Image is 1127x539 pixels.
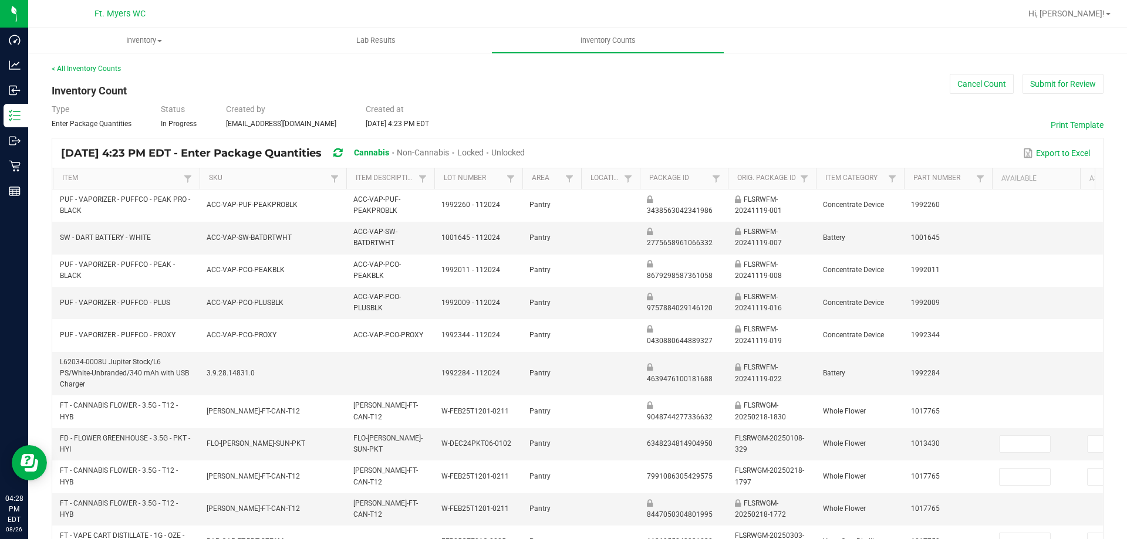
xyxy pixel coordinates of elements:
[911,369,940,377] span: 1992284
[353,260,401,280] span: ACC-VAP-PCO-PEAKBLK
[621,171,635,186] a: Filter
[441,331,500,339] span: 1992344 - 112024
[647,510,713,518] span: 8447050304801995
[823,266,884,274] span: Concentrate Device
[353,401,418,421] span: [PERSON_NAME]-FT-CAN-T12
[9,185,21,197] inline-svg: Reports
[911,504,940,513] span: 1017765
[60,466,178,486] span: FT - CANNABIS FLOWER - 3.5G - T12 - HYB
[207,233,292,242] span: ACC-VAP-SW-BATDRTWHT
[441,299,500,307] span: 1992009 - 112024
[181,171,195,186] a: Filter
[823,407,866,415] span: Whole Flower
[529,407,551,415] span: Pantry
[5,493,23,525] p: 04:28 PM EDT
[647,206,713,215] span: 3438563042341986
[9,34,21,46] inline-svg: Dashboard
[1051,119,1104,131] button: Print Template
[885,171,899,186] a: Filter
[260,28,492,53] a: Lab Results
[62,174,180,183] a: ItemSortable
[60,434,190,453] span: FD - FLOWER GREENHOUSE - 3.5G - PKT - HYI
[529,266,551,274] span: Pantry
[492,28,724,53] a: Inventory Counts
[911,266,940,274] span: 1992011
[735,401,786,421] span: FLSRWGM-20250218-1830
[911,233,940,242] span: 1001645
[1020,143,1093,163] button: Export to Excel
[441,369,500,377] span: 1992284 - 112024
[647,413,713,421] span: 9048744277336632
[973,171,987,186] a: Filter
[207,504,300,513] span: [PERSON_NAME]-FT-CAN-T12
[823,504,866,513] span: Whole Flower
[207,201,298,209] span: ACC-VAP-PUF-PEAKPROBLK
[647,337,713,345] span: 0430880644889327
[441,233,500,242] span: 1001645 - 112024
[529,201,551,209] span: Pantry
[353,499,418,518] span: [PERSON_NAME]-FT-CAN-T12
[207,472,300,480] span: [PERSON_NAME]-FT-CAN-T12
[823,369,845,377] span: Battery
[591,174,620,183] a: LocationSortable
[207,331,276,339] span: ACC-VAP-PCO-PROXY
[911,472,940,480] span: 1017765
[441,407,509,415] span: W-FEB25T1201-0211
[1023,74,1104,94] button: Submit for Review
[735,499,786,518] span: FLSRWGM-20250218-1772
[207,369,255,377] span: 3.9.28.14831.0
[60,331,176,339] span: PUF - VAPORIZER - PUFFCO - PROXY
[9,84,21,96] inline-svg: Inbound
[397,148,449,157] span: Non-Cannabis
[911,407,940,415] span: 1017765
[504,171,518,186] a: Filter
[353,195,400,215] span: ACC-VAP-PUF-PEAKPROBLK
[29,35,259,46] span: Inventory
[95,9,146,19] span: Ft. Myers WC
[823,201,884,209] span: Concentrate Device
[709,171,723,186] a: Filter
[647,272,713,280] span: 8679298587361058
[60,260,175,280] span: PUF - VAPORIZER - PUFFCO - PEAK - BLACK
[328,171,342,186] a: Filter
[911,299,940,307] span: 1992009
[226,104,265,114] span: Created by
[340,35,411,46] span: Lab Results
[647,472,713,480] span: 7991086305429575
[735,293,782,312] span: FLSRWFM-20241119-016
[207,439,305,448] span: FLO-[PERSON_NAME]-SUN-PKT
[353,331,423,339] span: ACC-VAP-PCO-PROXY
[60,499,178,518] span: FT - CANNABIS FLOWER - 3.5G - T12 - HYB
[735,466,804,486] span: FLSRWGM-20250218-1797
[457,148,484,157] span: Locked
[529,233,551,242] span: Pantry
[441,201,500,209] span: 1992260 - 112024
[226,120,336,128] span: [EMAIL_ADDRESS][DOMAIN_NAME]
[529,331,551,339] span: Pantry
[9,59,21,71] inline-svg: Analytics
[992,168,1080,189] th: Available
[823,472,866,480] span: Whole Flower
[60,401,178,421] span: FT - CANNABIS FLOWER - 3.5G - T12 - HYB
[911,439,940,448] span: 1013430
[735,363,782,382] span: FLSRWFM-20241119-022
[52,120,131,128] span: Enter Package Quantities
[353,228,397,247] span: ACC-VAP-SW-BATDRTWHT
[529,299,551,307] span: Pantry
[532,174,562,183] a: AreaSortable
[444,174,503,183] a: Lot NumberSortable
[913,174,973,183] a: Part NumberSortable
[911,331,940,339] span: 1992344
[735,195,782,215] span: FLSRWFM-20241119-001
[161,120,197,128] span: In Progress
[441,504,509,513] span: W-FEB25T1201-0211
[491,148,525,157] span: Unlocked
[797,171,811,186] a: Filter
[529,472,551,480] span: Pantry
[1028,9,1105,18] span: Hi, [PERSON_NAME]!
[441,439,511,448] span: W-DEC24PKT06-0102
[356,174,415,183] a: Item DescriptionSortable
[52,84,127,97] span: Inventory Count
[825,174,885,183] a: Item CategorySortable
[823,331,884,339] span: Concentrate Device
